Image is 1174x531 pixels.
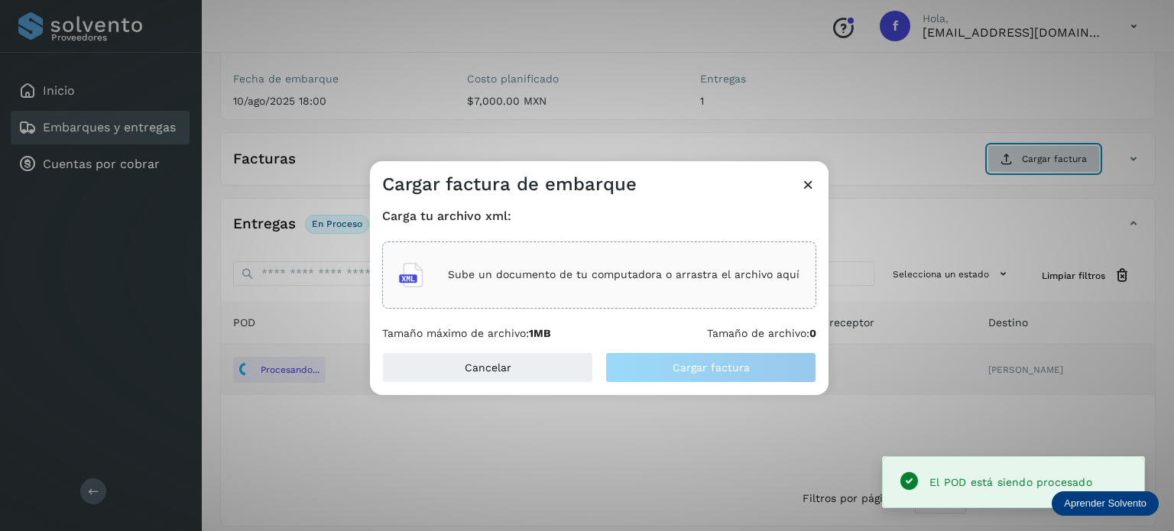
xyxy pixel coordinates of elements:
p: Aprender Solvento [1064,497,1146,510]
span: Cargar factura [673,362,750,373]
span: El POD está siendo procesado [929,476,1092,488]
p: Sube un documento de tu computadora o arrastra el archivo aquí [448,268,799,281]
h3: Cargar factura de embarque [382,173,637,196]
p: Tamaño máximo de archivo: [382,327,551,340]
button: Cargar factura [605,352,816,383]
b: 0 [809,327,816,339]
div: Aprender Solvento [1052,491,1159,516]
span: Cancelar [465,362,511,373]
button: Cancelar [382,352,593,383]
b: 1MB [529,327,551,339]
p: Tamaño de archivo: [707,327,816,340]
h4: Carga tu archivo xml: [382,209,816,223]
